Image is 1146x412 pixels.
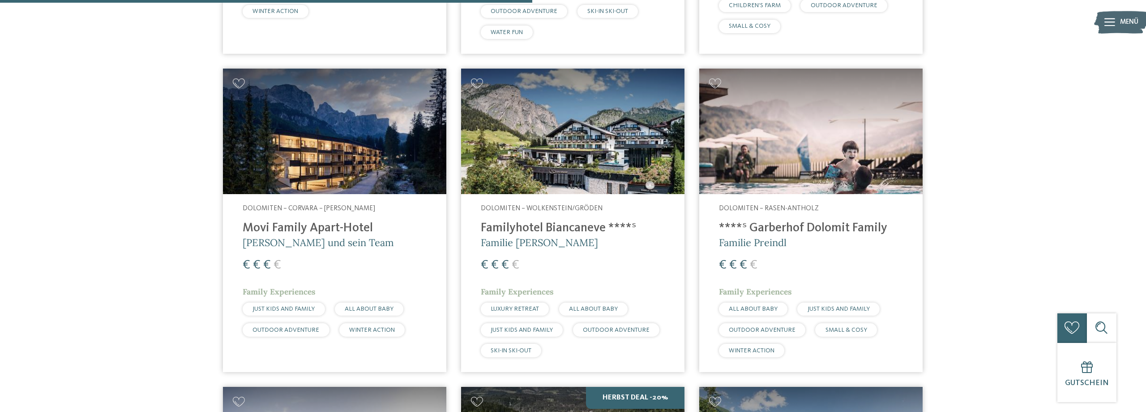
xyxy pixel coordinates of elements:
span: € [512,259,519,272]
span: Dolomiten – Rasen-Antholz [719,205,819,212]
a: Familienhotels gesucht? Hier findet ihr die besten! Dolomiten – Corvara – [PERSON_NAME] Movi Fami... [223,69,446,372]
span: Family Experiences [719,286,792,297]
span: ALL ABOUT BABY [345,306,393,312]
span: OUTDOOR ADVENTURE [252,327,319,333]
span: SKI-IN SKI-OUT [587,8,628,14]
span: OUTDOOR ADVENTURE [491,8,557,14]
a: Gutschein [1057,343,1116,402]
span: Familie [PERSON_NAME] [481,236,598,249]
span: € [729,259,737,272]
span: Dolomiten – Corvara – [PERSON_NAME] [243,205,375,212]
img: Familienhotels gesucht? Hier findet ihr die besten! [699,69,923,195]
span: € [263,259,271,272]
span: ALL ABOUT BABY [729,306,778,312]
h4: Familyhotel Biancaneve ****ˢ [481,221,665,236]
img: Familienhotels gesucht? Hier findet ihr die besten! [223,69,446,195]
a: Familienhotels gesucht? Hier findet ihr die besten! Dolomiten – Wolkenstein/Gröden Familyhotel Bi... [461,69,684,372]
h4: Movi Family Apart-Hotel [243,221,427,236]
span: JUST KIDS AND FAMILY [808,306,870,312]
span: SMALL & COSY [729,23,770,29]
span: € [719,259,727,272]
span: JUST KIDS AND FAMILY [252,306,315,312]
img: Familienhotels gesucht? Hier findet ihr die besten! [461,69,684,195]
span: € [243,259,250,272]
a: Familienhotels gesucht? Hier findet ihr die besten! Dolomiten – Rasen-Antholz ****ˢ Garberhof Dol... [699,69,923,372]
span: OUTDOOR ADVENTURE [729,327,795,333]
span: € [740,259,747,272]
span: WINTER ACTION [729,347,774,354]
span: Dolomiten – Wolkenstein/Gröden [481,205,603,212]
span: WATER FUN [491,29,523,35]
span: JUST KIDS AND FAMILY [491,327,553,333]
span: SKI-IN SKI-OUT [491,347,531,354]
span: € [253,259,261,272]
span: Familie Preindl [719,236,787,249]
span: CHILDREN’S FARM [729,2,781,9]
span: € [274,259,281,272]
span: Family Experiences [243,286,316,297]
span: WINTER ACTION [349,327,395,333]
span: € [481,259,488,272]
span: SMALL & COSY [825,327,867,333]
span: € [501,259,509,272]
span: Family Experiences [481,286,554,297]
span: OUTDOOR ADVENTURE [811,2,877,9]
span: OUTDOOR ADVENTURE [583,327,650,333]
span: [PERSON_NAME] und sein Team [243,236,394,249]
span: LUXURY RETREAT [491,306,539,312]
span: Gutschein [1065,379,1109,387]
span: WINTER ACTION [252,8,298,14]
span: ALL ABOUT BABY [569,306,618,312]
span: € [491,259,499,272]
span: € [750,259,757,272]
h4: ****ˢ Garberhof Dolomit Family [719,221,903,236]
